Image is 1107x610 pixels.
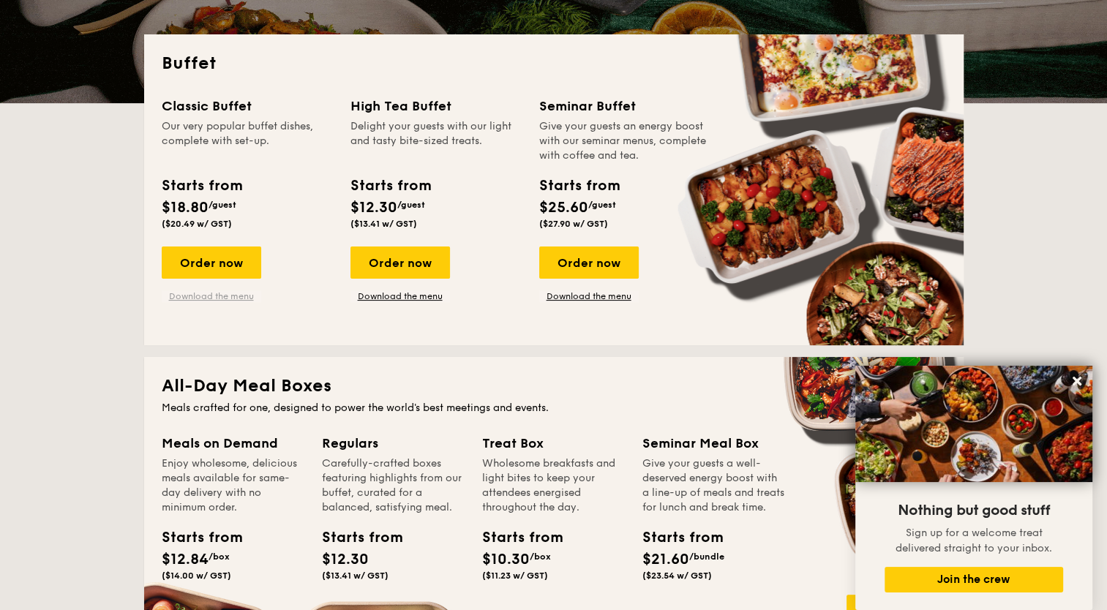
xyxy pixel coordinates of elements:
a: Download the menu [350,290,450,302]
div: Order now [539,246,639,279]
span: $12.30 [350,199,397,216]
div: Enjoy wholesome, delicious meals available for same-day delivery with no minimum order. [162,456,304,515]
h2: All-Day Meal Boxes [162,374,946,398]
div: Starts from [642,527,708,549]
span: /box [209,551,230,562]
div: Order now [162,246,261,279]
span: /guest [397,200,425,210]
span: /guest [209,200,236,210]
span: ($11.23 w/ GST) [482,571,548,581]
span: $10.30 [482,551,530,568]
h2: Buffet [162,52,946,75]
span: Nothing but good stuff [898,502,1050,519]
div: Delight your guests with our light and tasty bite-sized treats. [350,119,522,163]
span: Sign up for a welcome treat delivered straight to your inbox. [896,527,1052,554]
div: Seminar Buffet [539,96,710,116]
span: $21.60 [642,551,689,568]
div: Starts from [322,527,388,549]
span: ($14.00 w/ GST) [162,571,231,581]
span: /guest [588,200,616,210]
span: $25.60 [539,199,588,216]
div: Starts from [162,175,241,197]
div: Seminar Meal Box [642,433,785,453]
a: Download the menu [539,290,639,302]
div: High Tea Buffet [350,96,522,116]
img: DSC07876-Edit02-Large.jpeg [855,366,1092,482]
span: ($23.54 w/ GST) [642,571,712,581]
span: ($13.41 w/ GST) [322,571,389,581]
div: Carefully-crafted boxes featuring highlights from our buffet, curated for a balanced, satisfying ... [322,456,465,515]
div: Order now [350,246,450,279]
button: Close [1065,369,1089,393]
div: Starts from [539,175,619,197]
div: Give your guests an energy boost with our seminar menus, complete with coffee and tea. [539,119,710,163]
span: /box [530,551,551,562]
a: Download the menu [162,290,261,302]
span: $18.80 [162,199,209,216]
div: Starts from [482,527,548,549]
div: Starts from [162,527,228,549]
div: Our very popular buffet dishes, complete with set-up. [162,119,333,163]
div: Treat Box [482,433,625,453]
span: ($13.41 w/ GST) [350,219,417,229]
span: ($20.49 w/ GST) [162,219,232,229]
span: $12.84 [162,551,209,568]
button: Join the crew [885,567,1063,592]
span: $12.30 [322,551,369,568]
div: Wholesome breakfasts and light bites to keep your attendees energised throughout the day. [482,456,625,515]
div: Meals on Demand [162,433,304,453]
div: Give your guests a well-deserved energy boost with a line-up of meals and treats for lunch and br... [642,456,785,515]
div: Classic Buffet [162,96,333,116]
span: /bundle [689,551,724,562]
span: ($27.90 w/ GST) [539,219,608,229]
div: Starts from [350,175,430,197]
div: Meals crafted for one, designed to power the world's best meetings and events. [162,401,946,415]
div: Regulars [322,433,465,453]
